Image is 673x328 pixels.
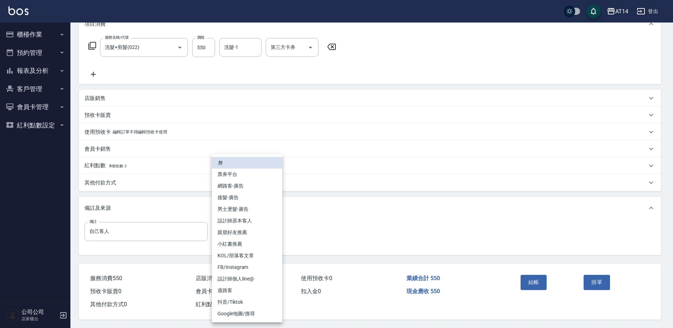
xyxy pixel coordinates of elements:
li: FB/Instagram [212,261,282,273]
li: Google地圖/搜尋 [212,308,282,320]
li: 設計師原本客人 [212,215,282,227]
li: 男士燙髮-廣告 [212,203,282,215]
li: 過路客 [212,285,282,296]
li: 網路客-廣告 [212,180,282,192]
li: 設計師個人line@ [212,273,282,285]
li: 親朋好友推薦 [212,227,282,238]
li: 小紅書推薦 [212,238,282,250]
li: KOL/部落客文章 [212,250,282,261]
li: 抖音/Tiktok [212,296,282,308]
em: 無 [218,159,222,166]
li: 票券平台 [212,169,282,180]
li: 接髮-廣告 [212,192,282,203]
